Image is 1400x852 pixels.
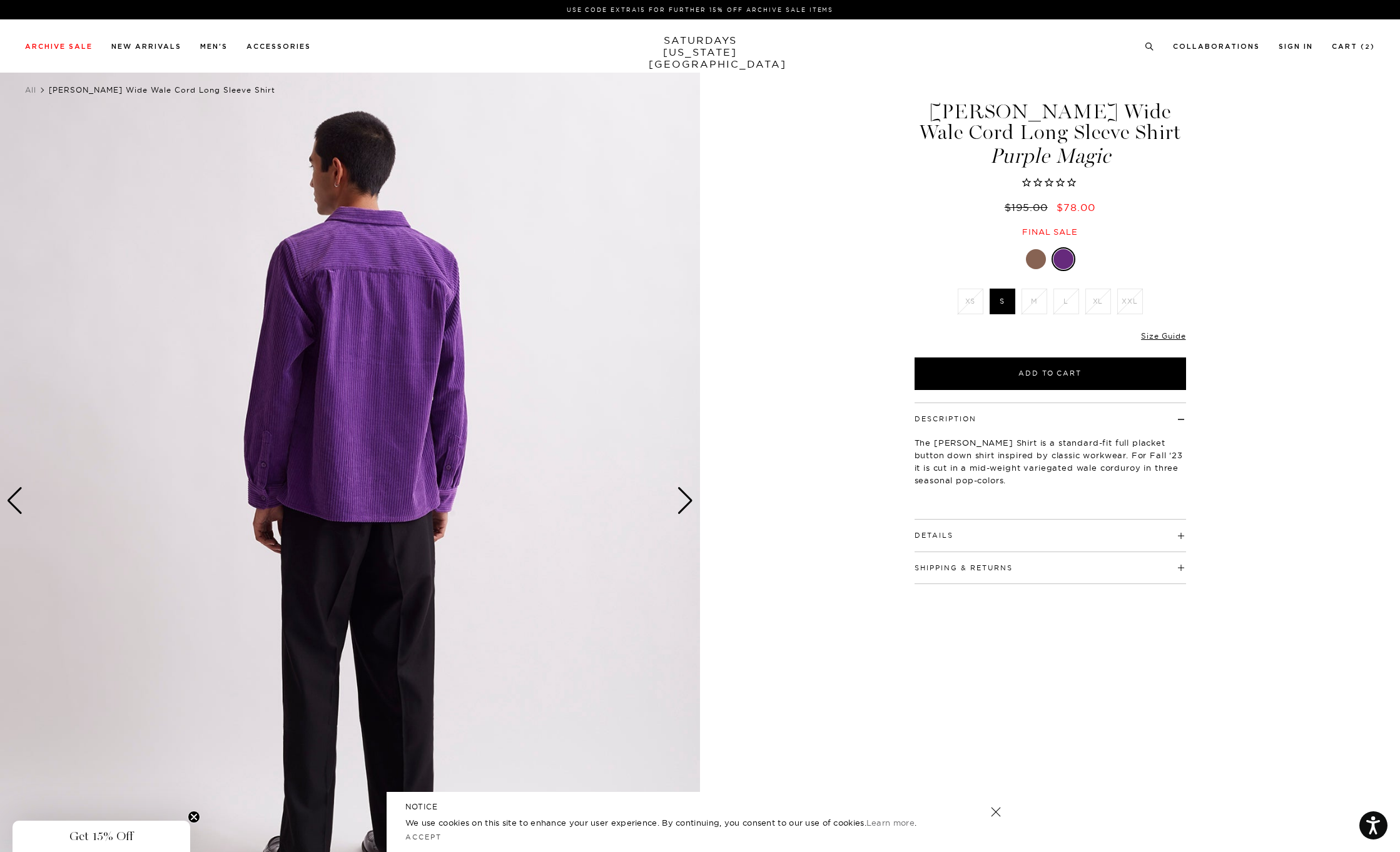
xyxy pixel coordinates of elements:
a: Cart (2) [1332,43,1375,50]
a: Size Guide [1141,331,1185,341]
a: Men's [200,43,228,50]
button: Shipping & Returns [915,565,1013,572]
button: Add to Cart [915,357,1186,390]
h1: [PERSON_NAME] Wide Wale Cord Long Sleeve Shirt [913,101,1188,167]
button: Details [915,532,953,539]
div: Next slide [677,487,694,515]
p: The [PERSON_NAME] Shirt is a standard-fit full placket button down shirt inspired by classic work... [915,436,1186,486]
div: Get 15% OffClose teaser [13,821,190,852]
div: Previous slide [6,487,23,515]
label: S [990,289,1015,314]
a: Collaborations [1173,43,1260,50]
a: Archive Sale [25,43,93,50]
span: $78.00 [1057,201,1095,213]
h5: NOTICE [405,801,995,813]
span: [PERSON_NAME] Wide Wale Cord Long Sleeve Shirt [49,85,275,95]
a: Accept [405,833,442,841]
span: Get 15% Off [69,829,133,844]
a: SATURDAYS[US_STATE][GEOGRAPHIC_DATA] [649,34,752,70]
small: 2 [1365,44,1371,50]
span: Rated 0.0 out of 5 stars 0 reviews [913,177,1188,190]
a: Learn more [866,818,915,828]
p: Use Code EXTRA15 for Further 15% Off Archive Sale Items [30,5,1370,14]
button: Close teaser [188,811,200,823]
div: Final sale [913,227,1188,237]
a: Accessories [246,43,311,50]
button: Description [915,416,976,423]
p: We use cookies on this site to enhance your user experience. By continuing, you consent to our us... [405,816,950,829]
a: New Arrivals [111,43,181,50]
del: $195.00 [1005,201,1053,213]
a: All [25,85,36,95]
span: Purple Magic [913,146,1188,167]
a: Sign In [1279,43,1313,50]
